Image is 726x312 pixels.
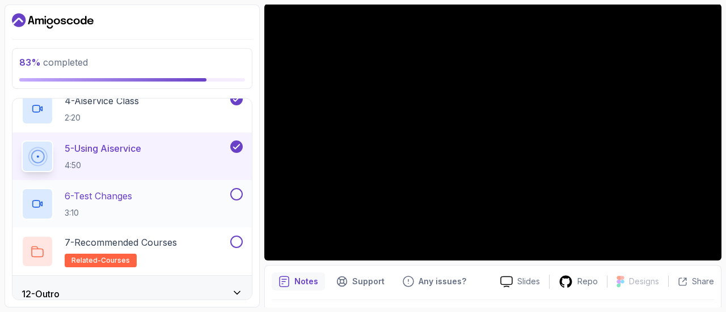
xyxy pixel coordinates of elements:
span: related-courses [71,256,130,265]
p: Share [692,276,714,287]
iframe: 5 - Using AiService [264,4,721,260]
a: Dashboard [12,12,94,30]
h3: 12 - Outro [22,287,60,301]
p: Repo [577,276,598,287]
a: Repo [550,275,607,289]
p: 2:20 [65,112,139,123]
p: 7 - Recommended Courses [65,236,177,249]
p: Any issues? [419,276,466,287]
p: 6 - Test Changes [65,189,132,203]
p: Notes [294,276,318,287]
button: 4-Aiservice Class2:20 [22,93,243,125]
p: Support [352,276,385,287]
button: notes button [272,272,325,290]
span: completed [19,57,88,68]
p: 5 - Using Aiservice [65,142,141,155]
button: 5-Using Aiservice4:50 [22,140,243,172]
p: Slides [517,276,540,287]
button: 7-Recommended Coursesrelated-courses [22,236,243,267]
a: Slides [491,276,549,288]
span: 83 % [19,57,41,68]
p: 3:10 [65,207,132,219]
button: Feedback button [396,272,473,290]
button: Share [668,276,714,287]
button: Support button [330,272,391,290]
p: Designs [629,276,659,287]
button: 12-Outro [12,276,252,312]
p: 4:50 [65,160,141,171]
p: 4 - Aiservice Class [65,94,139,108]
button: 6-Test Changes3:10 [22,188,243,220]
